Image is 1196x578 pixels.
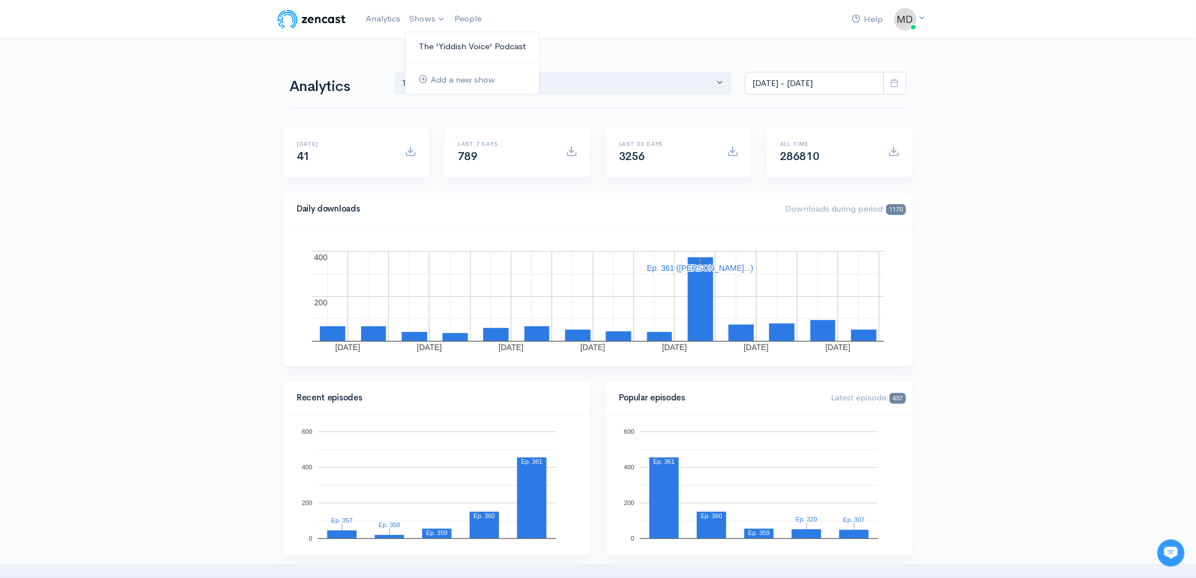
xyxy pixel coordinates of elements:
text: 200 [624,499,634,506]
span: 1170 [886,204,906,215]
text: 400 [624,464,634,471]
a: Shows [405,7,450,32]
text: Ep. 361 [521,458,543,465]
span: Latest episode: [831,392,906,403]
text: [DATE] [826,343,851,352]
text: Ep. 307 [843,516,865,523]
h2: Just let us know if you need anything and we'll be happy to help! 🙂 [17,75,209,130]
span: New conversation [73,157,136,166]
a: Help [847,7,887,32]
text: Ep. 359 [748,529,770,536]
h6: Last 30 days [619,141,713,147]
text: [DATE] [662,343,687,352]
text: 200 [314,298,328,307]
a: The 'Yiddish Voice' Podcast [405,37,539,57]
a: People [450,7,486,31]
svg: A chart. [297,429,577,542]
a: Add a new show [405,70,539,90]
text: [DATE] [417,343,442,352]
text: 0 [309,535,312,542]
h1: Hi 👋 [17,55,209,73]
span: 789 [458,149,478,163]
text: Ep. 361 ([PERSON_NAME]...) [647,264,753,273]
iframe: gist-messenger-bubble-iframe [1158,540,1185,567]
img: ... [894,8,917,31]
h6: [DATE] [297,141,391,147]
text: [DATE] [580,343,605,352]
h1: Analytics [289,79,381,95]
span: 3256 [619,149,645,163]
p: Find an answer quickly [15,194,211,208]
input: analytics date range selector [745,72,884,95]
h4: Popular episodes [619,393,818,403]
text: 600 [302,428,312,435]
text: 400 [314,253,328,262]
text: Ep. 360 [701,512,722,519]
img: ZenCast Logo [276,8,348,31]
text: Ep. 359 [426,529,448,536]
span: 286810 [780,149,820,163]
text: [DATE] [499,343,523,352]
button: New conversation [18,150,209,172]
text: 0 [631,535,634,542]
text: [DATE] [744,343,769,352]
text: Ep. 361 [653,458,675,465]
div: The 'Yiddish Voice' Podca... [402,77,714,90]
span: 41 [297,149,310,163]
svg: A chart. [297,240,899,353]
svg: A chart. [619,429,899,542]
text: Ep. 358 [379,521,400,528]
text: [DATE] [335,343,360,352]
text: 200 [302,499,312,506]
a: Analytics [361,7,405,31]
span: Downloads during period: [786,203,906,214]
text: Ep. 357 [331,517,353,524]
h4: Recent episodes [297,393,570,403]
button: The 'Yiddish Voice' Podca... [395,72,731,95]
h4: Daily downloads [297,204,772,214]
text: Ep. 320 [796,516,817,523]
input: Search articles [33,213,202,235]
h6: All time [780,141,874,147]
text: Ep. 360 [474,512,495,519]
text: 400 [302,464,312,471]
h6: Last 7 days [458,141,552,147]
ul: Shows [405,32,540,95]
span: 457 [890,393,906,404]
text: 600 [624,428,634,435]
